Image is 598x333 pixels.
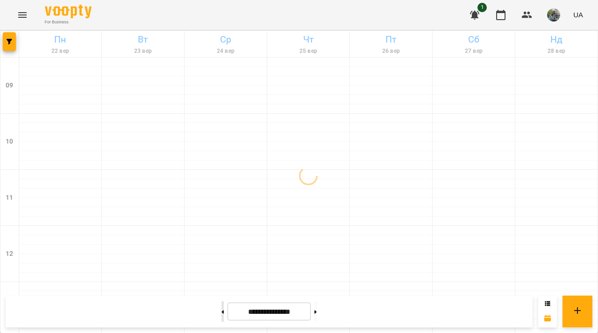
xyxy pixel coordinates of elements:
span: 1 [477,3,487,12]
h6: 12 [6,249,13,259]
h6: 26 вер [351,47,431,56]
h6: 11 [6,193,13,203]
h6: Сб [434,32,513,47]
h6: Ср [186,32,265,47]
h6: 23 вер [103,47,183,56]
h6: 25 вер [269,47,348,56]
h6: Пн [21,32,100,47]
h6: 27 вер [434,47,513,56]
h6: 22 вер [21,47,100,56]
button: UA [570,6,587,23]
span: UA [573,10,583,20]
h6: 09 [6,80,13,91]
h6: Вт [103,32,183,47]
img: c71655888622cca4d40d307121b662d7.jpeg [547,8,560,22]
h6: Нд [517,32,596,47]
h6: 10 [6,137,13,147]
h6: 24 вер [186,47,265,56]
button: Menu [11,4,34,26]
h6: Чт [269,32,348,47]
h6: Пт [351,32,431,47]
img: Voopty Logo [45,5,92,18]
span: For Business [45,19,92,25]
h6: 28 вер [517,47,596,56]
